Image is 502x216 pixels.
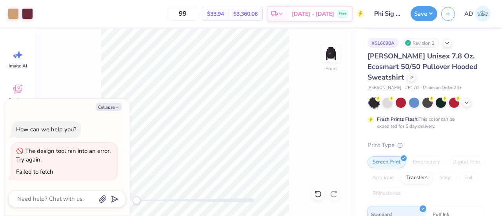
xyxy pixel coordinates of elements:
[207,10,224,18] span: $33.94
[464,9,473,18] span: AD
[411,6,437,21] button: Save
[475,6,491,22] img: Ava Dee
[9,63,27,69] span: Image AI
[367,85,401,91] span: [PERSON_NAME]
[367,51,478,82] span: [PERSON_NAME] Unisex 7.8 Oz. Ecosmart 50/50 Pullover Hooded Sweatshirt
[377,116,418,122] strong: Fresh Prints Flash:
[459,172,478,184] div: Foil
[367,172,399,184] div: Applique
[405,85,419,91] span: # P170
[435,172,457,184] div: Vinyl
[16,168,53,176] div: Failed to fetch
[423,85,462,91] span: Minimum Order: 24 +
[367,141,486,150] div: Print Type
[367,38,399,48] div: # 516698A
[9,97,26,103] span: Designs
[339,11,346,16] span: Free
[377,116,473,130] div: This color can be expedited for 5 day delivery.
[16,125,76,133] div: How can we help you?
[408,156,445,168] div: Embroidery
[447,156,486,168] div: Digital Print
[403,38,439,48] div: Revision 3
[16,147,111,164] div: The design tool ran into an error. Try again.
[368,6,407,22] input: Untitled Design
[233,10,258,18] span: $3,360.06
[292,10,334,18] span: [DATE] - [DATE]
[461,6,494,22] a: AD
[167,7,198,21] input: – –
[326,65,337,72] div: Front
[367,156,406,168] div: Screen Print
[133,196,140,204] div: Accessibility label
[401,172,433,184] div: Transfers
[323,45,339,61] img: Front
[367,188,406,200] div: Rhinestones
[96,103,122,111] button: Collapse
